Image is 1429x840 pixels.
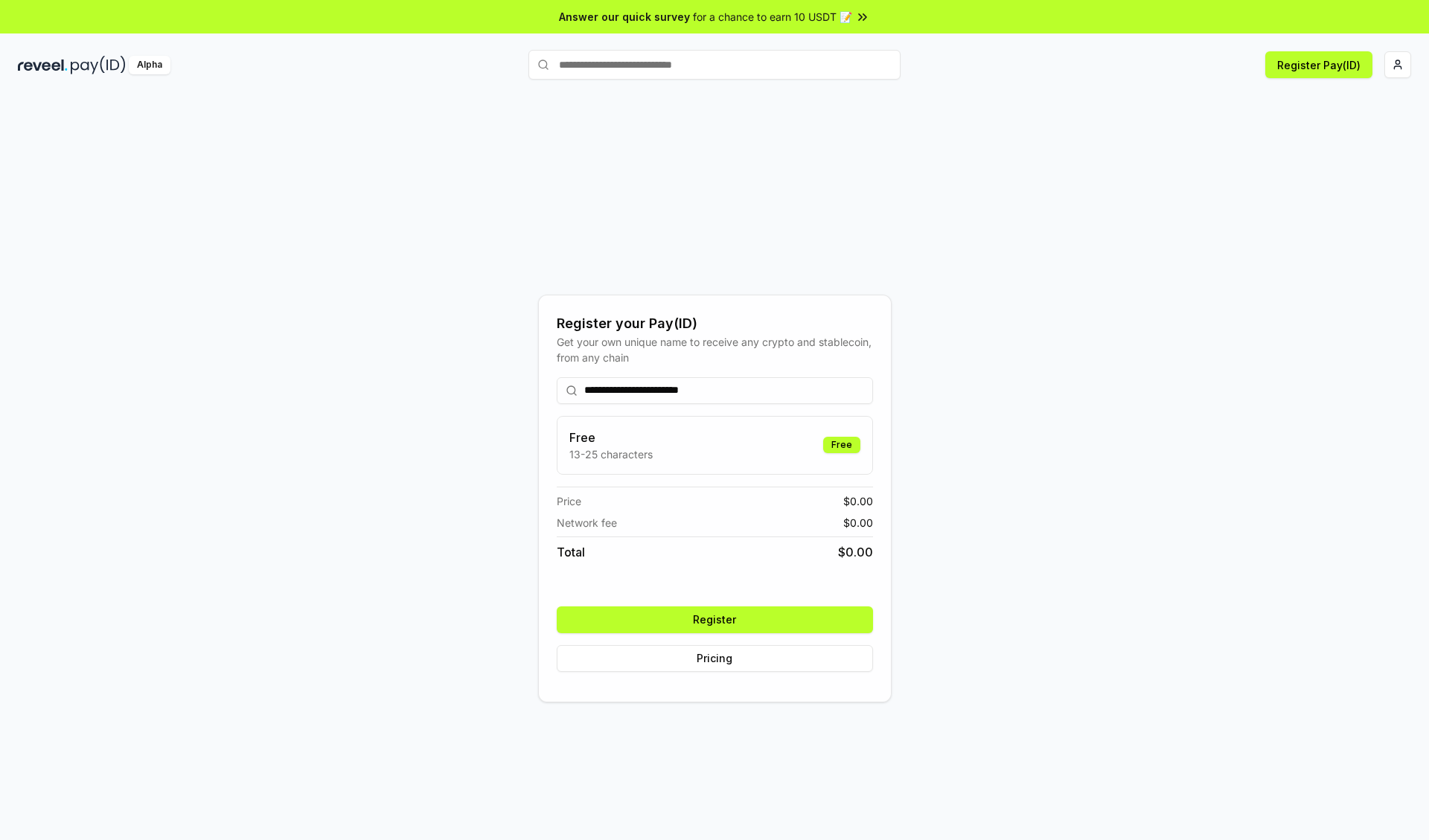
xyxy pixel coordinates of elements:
[569,446,653,462] p: 13-25 characters
[838,543,873,561] span: $ 0.00
[71,56,126,74] img: pay_id
[693,9,852,25] span: for a chance to earn 10 USDT 📝
[557,606,873,633] button: Register
[557,543,585,561] span: Total
[129,56,170,74] div: Alpha
[569,429,653,446] h3: Free
[559,9,690,25] span: Answer our quick survey
[18,56,68,74] img: reveel_dark
[557,493,581,509] span: Price
[843,493,873,509] span: $ 0.00
[557,645,873,672] button: Pricing
[557,334,873,365] div: Get your own unique name to receive any crypto and stablecoin, from any chain
[1265,51,1372,78] button: Register Pay(ID)
[557,313,873,334] div: Register your Pay(ID)
[823,437,860,453] div: Free
[557,515,617,530] span: Network fee
[843,515,873,530] span: $ 0.00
